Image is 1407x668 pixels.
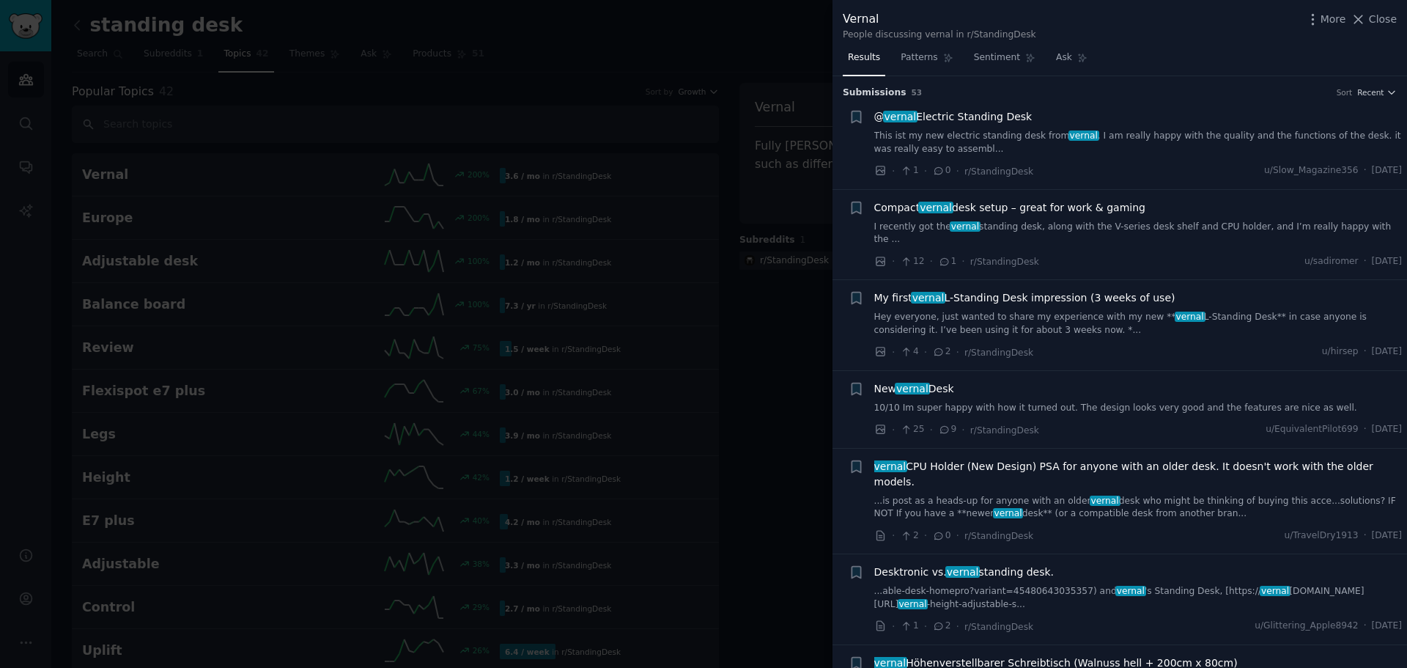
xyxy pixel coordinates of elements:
[964,622,1033,632] span: r/StandingDesk
[874,200,1145,216] span: Compact desk setup – great for work & gaming
[873,460,907,472] span: vernal
[1364,255,1367,268] span: ·
[924,345,927,360] span: ·
[892,254,895,269] span: ·
[964,531,1033,541] span: r/StandingDesk
[1372,423,1402,436] span: [DATE]
[1266,423,1358,436] span: u/EquivalentPilot699
[945,566,980,578] span: vernal
[874,311,1403,337] a: Hey everyone, just wanted to share my experience with my new **vernalL-Standing Desk** in case an...
[970,425,1039,436] span: r/StandingDesk
[843,10,1036,29] div: Vernal
[1321,12,1346,27] span: More
[874,290,1175,306] a: My firstvernalL-Standing Desk impression (3 weeks of use)
[938,423,956,436] span: 9
[900,423,924,436] span: 25
[924,528,927,543] span: ·
[874,109,1033,125] span: @ Electric Standing Desk
[874,402,1403,415] a: 10/10 Im super happy with how it turned out. The design looks very good and the features are nice...
[900,164,918,177] span: 1
[930,254,933,269] span: ·
[1364,164,1367,177] span: ·
[1351,12,1397,27] button: Close
[932,620,950,633] span: 2
[1115,586,1146,596] span: vernal
[874,130,1403,155] a: This ist my new electric standing desk fromvernal. I am really happy with the quality and the fun...
[961,254,964,269] span: ·
[895,46,958,76] a: Patterns
[900,255,924,268] span: 12
[892,422,895,438] span: ·
[1372,164,1402,177] span: [DATE]
[1175,312,1205,322] span: vernal
[1260,586,1290,596] span: vernal
[901,51,937,65] span: Patterns
[956,528,959,543] span: ·
[900,345,918,359] span: 4
[1056,51,1072,65] span: Ask
[912,88,923,97] span: 53
[1369,12,1397,27] span: Close
[874,109,1033,125] a: @vernalElectric Standing Desk
[898,599,928,609] span: vernal
[969,46,1041,76] a: Sentiment
[892,619,895,634] span: ·
[874,381,954,397] span: New Desk
[938,255,956,268] span: 1
[843,87,906,100] span: Submission s
[924,619,927,634] span: ·
[874,585,1403,611] a: ...able-desk-homepro?variant=45480643035357) andvernal's Standing Desk, [https://vernal[DOMAIN_NA...
[892,528,895,543] span: ·
[924,164,927,179] span: ·
[932,529,950,543] span: 0
[874,565,1055,580] a: Desktronic vs.vernalstanding desk.
[1264,164,1359,177] span: u/Slow_Magazine356
[993,508,1024,518] span: vernal
[964,348,1033,358] span: r/StandingDesk
[1304,255,1359,268] span: u/sadiromer
[1337,87,1353,98] div: Sort
[1364,423,1367,436] span: ·
[874,290,1175,306] span: My first L-Standing Desk impression (3 weeks of use)
[950,221,981,232] span: vernal
[900,529,918,543] span: 2
[843,29,1036,42] div: People discussing vernal in r/StandingDesk
[956,619,959,634] span: ·
[961,422,964,438] span: ·
[1068,131,1099,141] span: vernal
[895,383,929,394] span: vernal
[974,51,1020,65] span: Sentiment
[1322,345,1359,359] span: u/hirsep
[900,620,918,633] span: 1
[1364,620,1367,633] span: ·
[892,164,895,179] span: ·
[956,164,959,179] span: ·
[874,565,1055,580] span: Desktronic vs. standing desk.
[874,495,1403,521] a: ...is post as a heads-up for anyone with an oldervernaldesk who might be thinking of buying this ...
[932,345,950,359] span: 2
[956,345,959,360] span: ·
[911,292,945,304] span: vernal
[1372,620,1402,633] span: [DATE]
[1372,529,1402,543] span: [DATE]
[1357,87,1384,98] span: Recent
[932,164,950,177] span: 0
[874,221,1403,246] a: I recently got thevernalstanding desk, along with the V-series desk shelf and CPU holder, and I’m...
[1090,496,1120,506] span: vernal
[1284,529,1358,543] span: u/TravelDry1913
[1372,345,1402,359] span: [DATE]
[930,422,933,438] span: ·
[1255,620,1359,633] span: u/Glittering_Apple8942
[874,459,1403,490] span: CPU Holder (New Design) PSA for anyone with an older desk. It doesn't work with the older models.
[843,46,885,76] a: Results
[1372,255,1402,268] span: [DATE]
[848,51,880,65] span: Results
[883,111,917,122] span: vernal
[1051,46,1093,76] a: Ask
[970,257,1039,267] span: r/StandingDesk
[1364,529,1367,543] span: ·
[892,345,895,360] span: ·
[874,459,1403,490] a: vernalCPU Holder (New Design) PSA for anyone with an older desk. It doesn't work with the older m...
[1364,345,1367,359] span: ·
[874,381,954,397] a: NewvernalDesk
